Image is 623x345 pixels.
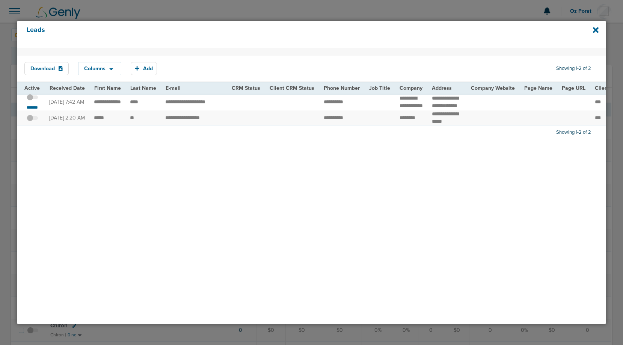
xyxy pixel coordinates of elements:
[24,85,40,91] span: Active
[24,62,69,75] button: Download
[27,26,541,43] h4: Leads
[94,85,121,91] span: First Name
[324,85,360,91] span: Phone Number
[166,85,181,91] span: E-mail
[427,82,466,94] th: Address
[365,82,395,94] th: Job Title
[556,129,591,136] span: Showing 1-2 of 2
[84,66,106,71] span: Columns
[520,82,557,94] th: Page Name
[45,94,89,110] td: [DATE] 7:42 AM
[466,82,520,94] th: Company Website
[50,85,85,91] span: Received Date
[232,85,260,91] span: CRM Status
[143,65,153,72] span: Add
[395,82,427,94] th: Company
[45,110,89,126] td: [DATE] 2:20 AM
[556,65,591,72] span: Showing 1-2 of 2
[595,85,615,91] span: Client Id
[131,62,157,75] button: Add
[265,82,319,94] th: Client CRM Status
[130,85,156,91] span: Last Name
[562,85,585,91] span: Page URL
